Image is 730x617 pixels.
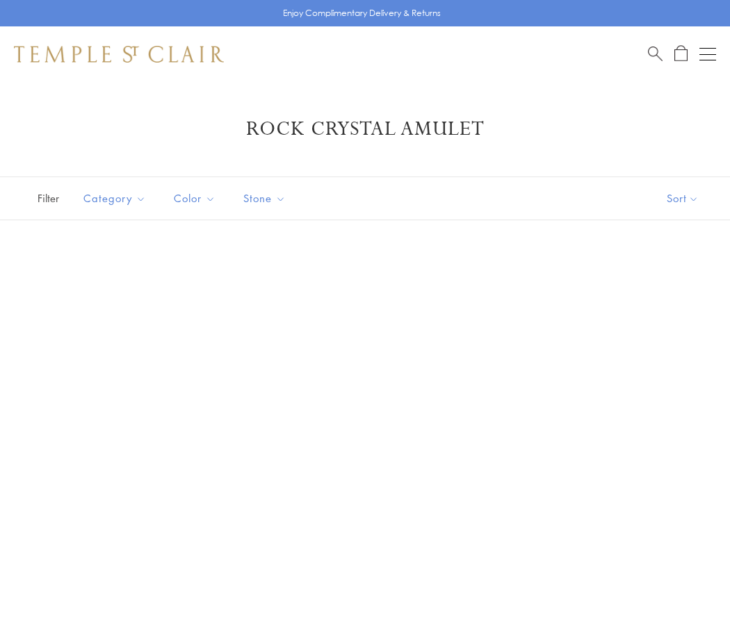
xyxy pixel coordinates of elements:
[14,46,224,63] img: Temple St. Clair
[283,6,441,20] p: Enjoy Complimentary Delivery & Returns
[163,183,226,214] button: Color
[236,190,296,207] span: Stone
[233,183,296,214] button: Stone
[73,183,156,214] button: Category
[674,45,688,63] a: Open Shopping Bag
[167,190,226,207] span: Color
[648,45,663,63] a: Search
[76,190,156,207] span: Category
[35,117,695,142] h1: Rock Crystal Amulet
[699,46,716,63] button: Open navigation
[635,177,730,220] button: Show sort by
